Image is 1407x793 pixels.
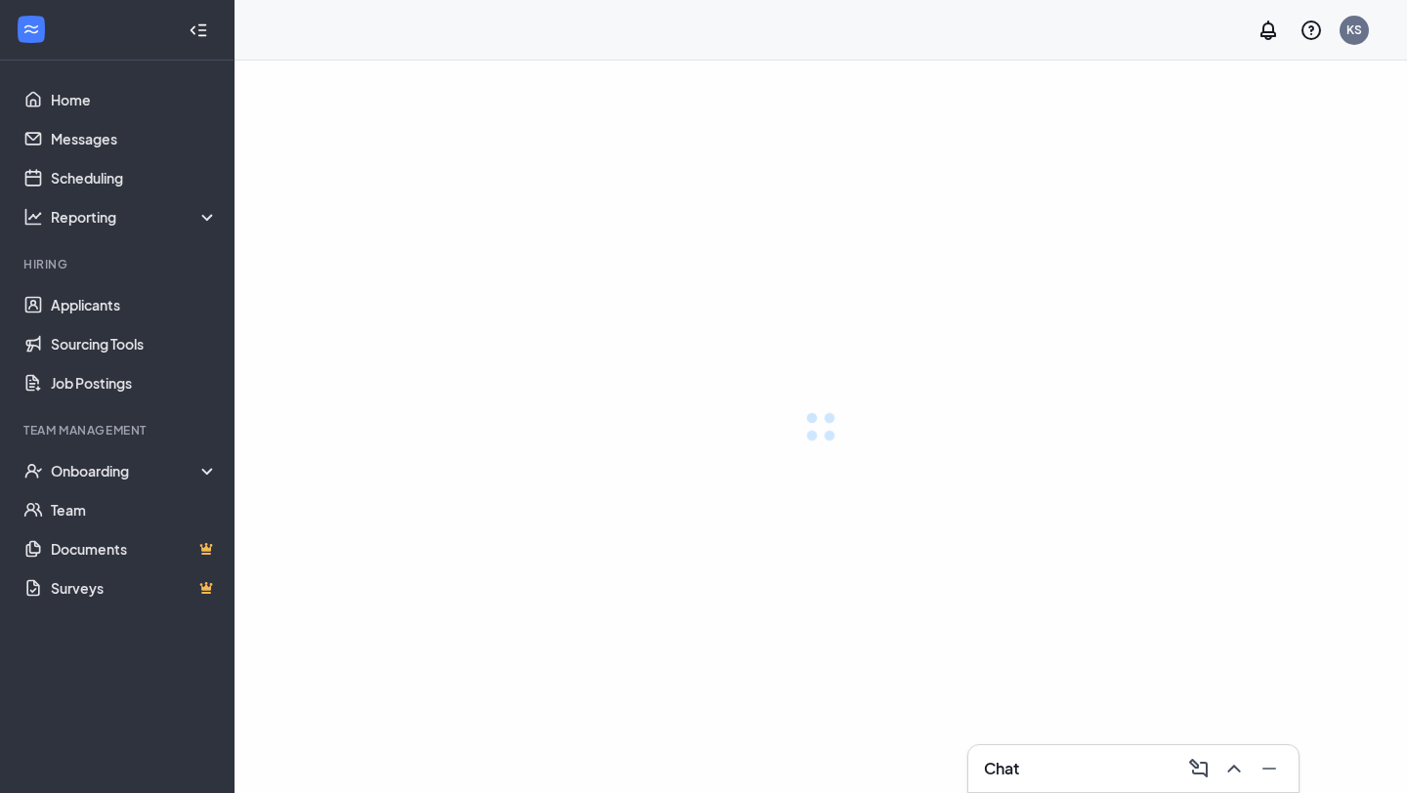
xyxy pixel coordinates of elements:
svg: Notifications [1257,19,1280,42]
div: Reporting [51,207,219,227]
a: Home [51,80,218,119]
a: Sourcing Tools [51,324,218,363]
button: Minimize [1252,753,1283,784]
div: Onboarding [51,461,219,480]
a: Job Postings [51,363,218,402]
a: Scheduling [51,158,218,197]
svg: ComposeMessage [1187,757,1211,780]
svg: Collapse [189,21,208,40]
a: Messages [51,119,218,158]
div: Team Management [23,422,214,438]
svg: Analysis [23,207,43,227]
button: ComposeMessage [1181,753,1213,784]
a: SurveysCrown [51,568,218,607]
h3: Chat [984,758,1019,779]
svg: WorkstreamLogo [21,20,41,39]
svg: Minimize [1258,757,1281,780]
svg: ChevronUp [1222,757,1246,780]
a: Applicants [51,285,218,324]
button: ChevronUp [1216,753,1248,784]
svg: QuestionInfo [1300,19,1323,42]
svg: UserCheck [23,461,43,480]
div: Hiring [23,256,214,272]
div: KS [1346,21,1362,38]
a: Team [51,490,218,529]
a: DocumentsCrown [51,529,218,568]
